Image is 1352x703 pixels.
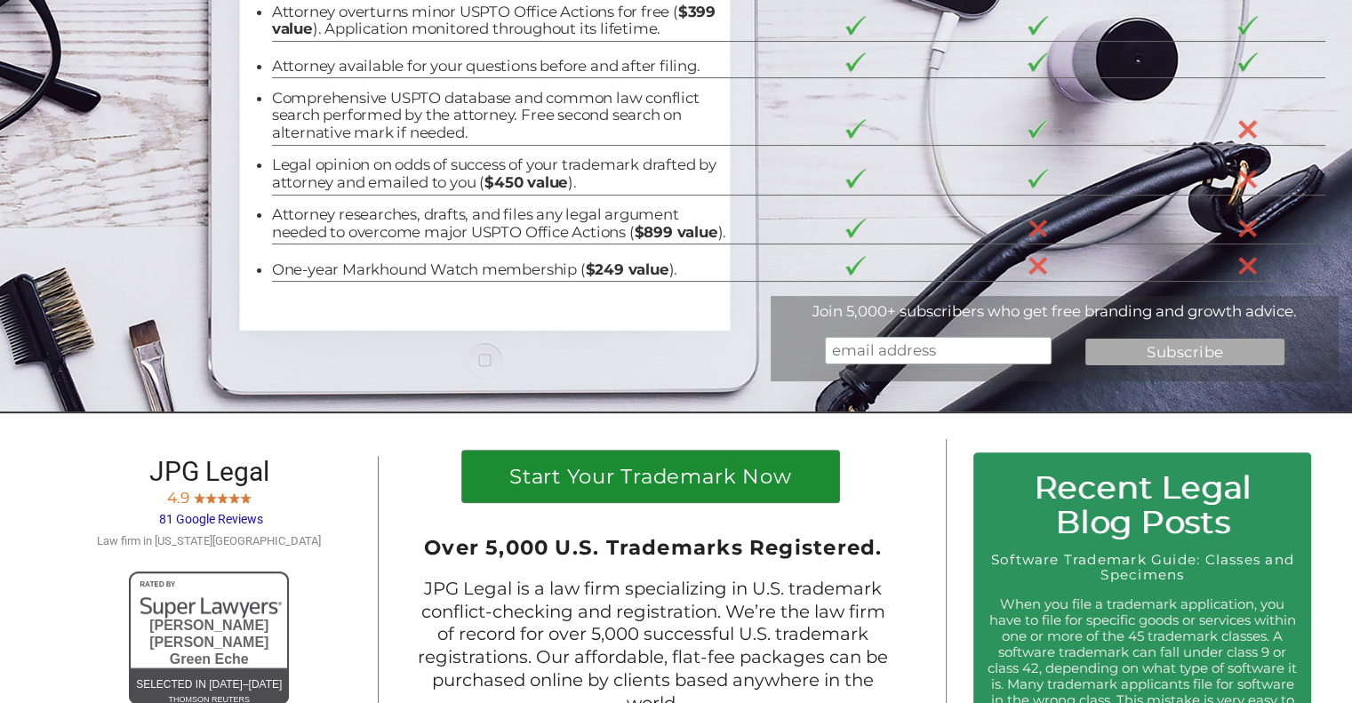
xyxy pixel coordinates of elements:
li: Attorney researches, drafts, and files any legal argument needed to overcome major USPTO Office A... [272,206,728,242]
img: X-30-3.png [1028,219,1048,239]
span: JPG Legal [149,456,269,487]
img: checkmark-border-3.png [1028,16,1048,36]
span: Over 5,000 U.S. Trademarks Registered. [424,535,882,560]
a: JPG Legal 4.9 81 Google Reviews Law firm in [US_STATE][GEOGRAPHIC_DATA] [97,467,321,548]
img: checkmark-border-3.png [1028,52,1048,72]
img: X-30-3.png [1237,219,1258,239]
img: Screen-Shot-2017-10-03-at-11.31.22-PM.jpg [205,491,217,503]
input: Subscribe [1085,339,1284,365]
li: Legal opinion on odds of success of your trademark drafted by attorney and emailed to you ( ). [272,156,728,192]
input: email address [825,337,1052,363]
li: Comprehensive USPTO database and common law conflict search performed by the attorney. Free secon... [272,90,728,142]
li: Attorney overturns minor USPTO Office Actions for free ( ). Application monitored throughout its ... [272,4,728,39]
img: X-30-3.png [1028,256,1048,276]
li: Attorney available for your questions before and after filing. [272,58,728,76]
span: Recent Legal Blog Posts [1034,467,1252,541]
img: checkmark-border-3.png [845,119,866,139]
b: $450 value [484,173,568,191]
img: Screen-Shot-2017-10-03-at-11.31.22-PM.jpg [240,491,252,503]
h1: Start Your Trademark Now [476,467,825,496]
span: 81 Google Reviews [159,512,263,526]
b: $249 value [585,260,668,278]
img: X-30-3.png [1237,169,1258,189]
img: checkmark-border-3.png [845,219,866,238]
img: X-30-3.png [1237,256,1258,276]
img: checkmark-border-3.png [845,16,866,36]
div: Selected in [DATE]–[DATE] [129,675,289,695]
b: $399 value [272,3,716,38]
b: $899 value [634,223,717,241]
div: [PERSON_NAME] [PERSON_NAME] Green Eche [129,617,289,668]
img: checkmark-border-3.png [845,169,866,188]
img: Screen-Shot-2017-10-03-at-11.31.22-PM.jpg [194,491,205,503]
a: Software Trademark Guide: Classes and Specimens [991,551,1294,583]
img: checkmark-border-3.png [1237,16,1258,36]
img: checkmark-border-3.png [1028,119,1048,139]
img: X-30-3.png [1237,119,1258,140]
span: Law firm in [US_STATE][GEOGRAPHIC_DATA] [97,534,321,547]
img: checkmark-border-3.png [1237,52,1258,72]
img: checkmark-border-3.png [1028,169,1048,188]
img: Screen-Shot-2017-10-03-at-11.31.22-PM.jpg [228,491,240,503]
img: Screen-Shot-2017-10-03-at-11.31.22-PM.jpg [217,491,228,503]
a: Start Your Trademark Now [462,451,839,503]
span: 4.9 [167,489,189,507]
li: One-year Markhound Watch membership ( ). [272,261,728,279]
div: Join 5,000+ subscribers who get free branding and growth advice. [771,302,1339,320]
img: checkmark-border-3.png [845,256,866,276]
img: checkmark-border-3.png [845,52,866,72]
